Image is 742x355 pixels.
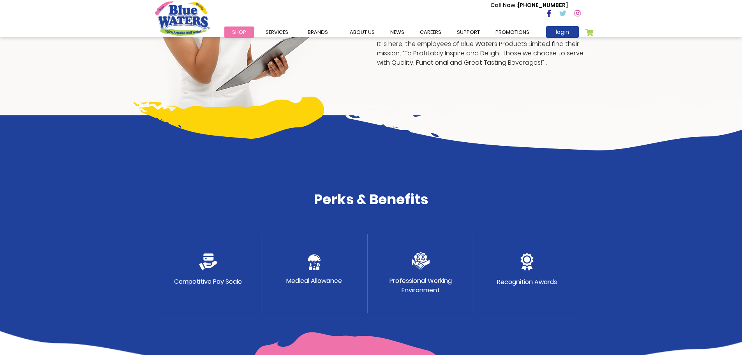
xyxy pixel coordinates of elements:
[155,1,210,35] a: store logo
[449,26,488,38] a: support
[546,26,579,38] a: login
[286,276,342,286] p: Medical Allowance
[308,254,321,270] img: protect.png
[488,26,537,38] a: Promotions
[342,26,382,38] a: about us
[377,39,587,67] p: It is here, the employees of Blue Waters Products Limited find their mission, “To Profitably Insp...
[412,252,430,270] img: team.png
[174,277,242,286] p: Competitive Pay Scale
[155,191,587,208] h4: Perks & Benefits
[134,97,324,139] img: career-yellow-bar.png
[199,253,217,270] img: credit-card.png
[232,28,246,36] span: Shop
[328,99,742,150] img: career-intro-art.png
[497,277,557,287] p: Recognition Awards
[412,26,449,38] a: careers
[382,26,412,38] a: News
[390,276,452,295] p: Professional Working Environment
[308,28,328,36] span: Brands
[520,253,534,271] img: medal.png
[490,1,518,9] span: Call Now :
[266,28,288,36] span: Services
[490,1,568,9] p: [PHONE_NUMBER]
